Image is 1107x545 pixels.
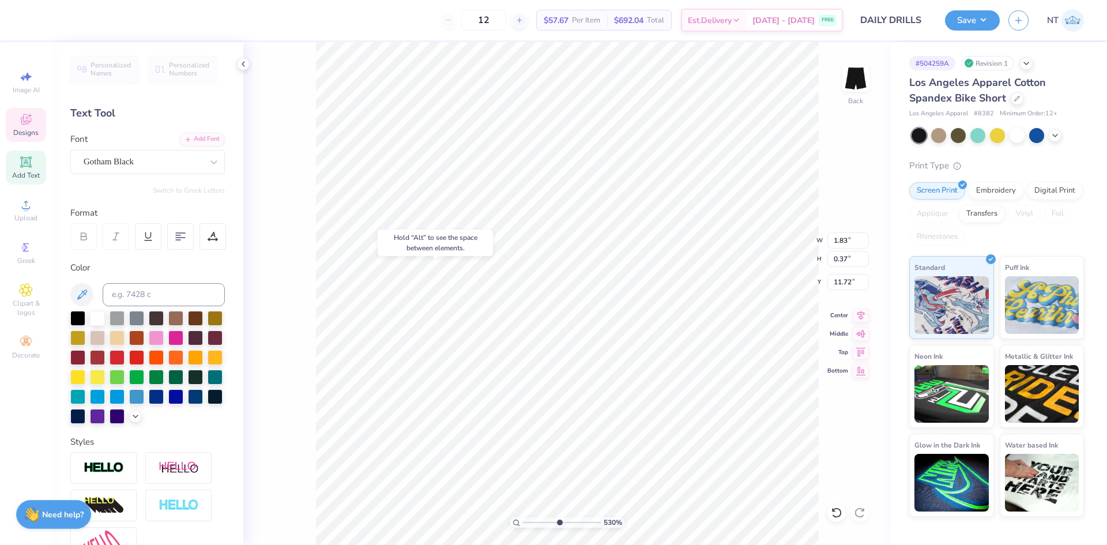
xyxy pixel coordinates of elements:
[378,230,493,256] div: Hold “Alt” to see the space between elements.
[909,56,955,70] div: # 504259A
[84,461,124,475] img: Stroke
[909,228,965,246] div: Rhinestones
[945,10,1000,31] button: Save
[1005,439,1058,451] span: Water based Ink
[909,159,1084,172] div: Print Type
[647,14,664,27] span: Total
[159,499,199,512] img: Negative Space
[969,182,1023,200] div: Embroidery
[6,299,46,317] span: Clipart & logos
[461,10,506,31] input: – –
[974,109,994,119] span: # 8382
[827,348,848,356] span: Top
[179,133,225,146] div: Add Font
[1044,205,1071,223] div: Foil
[13,128,39,137] span: Designs
[822,16,834,24] span: FREE
[752,14,815,27] span: [DATE] - [DATE]
[70,106,225,121] div: Text Tool
[688,14,732,27] span: Est. Delivery
[153,186,225,195] button: Switch to Greek Letters
[914,261,945,273] span: Standard
[14,213,37,223] span: Upload
[1008,205,1041,223] div: Vinyl
[70,206,226,220] div: Format
[159,461,199,475] img: Shadow
[544,14,568,27] span: $57.67
[1047,14,1059,27] span: NT
[909,76,1046,105] span: Los Angeles Apparel Cotton Spandex Bike Short
[70,261,225,275] div: Color
[42,509,84,520] strong: Need help?
[914,350,943,362] span: Neon Ink
[12,171,40,180] span: Add Text
[1027,182,1083,200] div: Digital Print
[1061,9,1084,32] img: Nestor Talens
[844,67,867,90] img: Back
[914,439,980,451] span: Glow in the Dark Ink
[70,133,88,146] label: Font
[13,85,40,95] span: Image AI
[914,365,989,423] img: Neon Ink
[827,311,848,320] span: Center
[909,205,955,223] div: Applique
[169,61,210,77] span: Personalized Numbers
[852,9,936,32] input: Untitled Design
[1005,350,1073,362] span: Metallic & Glitter Ink
[914,454,989,512] img: Glow in the Dark Ink
[848,96,863,106] div: Back
[1005,454,1079,512] img: Water based Ink
[572,14,600,27] span: Per Item
[914,276,989,334] img: Standard
[909,109,968,119] span: Los Angeles Apparel
[909,182,965,200] div: Screen Print
[1047,9,1084,32] a: NT
[604,517,622,528] span: 530 %
[91,61,131,77] span: Personalized Names
[1005,365,1079,423] img: Metallic & Glitter Ink
[1000,109,1057,119] span: Minimum Order: 12 +
[70,435,225,449] div: Styles
[614,14,643,27] span: $692.04
[1005,261,1029,273] span: Puff Ink
[961,56,1014,70] div: Revision 1
[959,205,1005,223] div: Transfers
[12,351,40,360] span: Decorate
[827,330,848,338] span: Middle
[17,256,35,265] span: Greek
[827,367,848,375] span: Bottom
[1005,276,1079,334] img: Puff Ink
[103,283,225,306] input: e.g. 7428 c
[84,497,124,515] img: 3d Illusion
